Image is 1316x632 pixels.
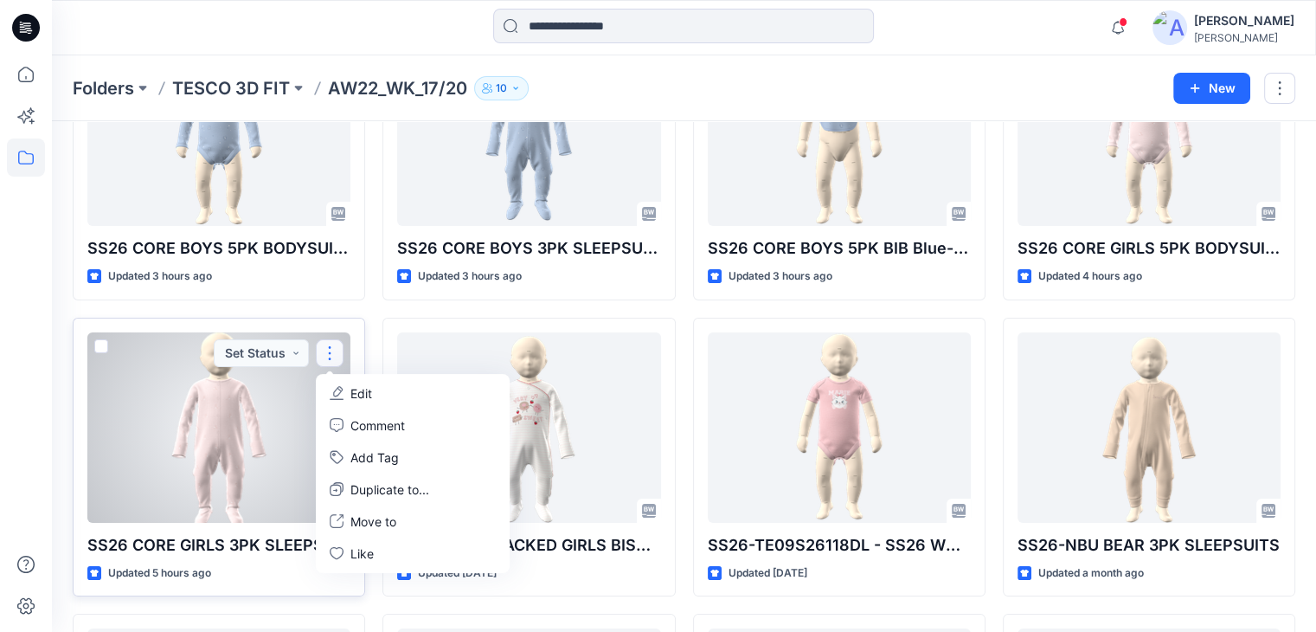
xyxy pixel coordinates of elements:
p: SS26 CORE BOYS 5PK BIB Blue-CE [708,236,971,261]
a: Edit [319,377,506,410]
div: [PERSON_NAME] [1194,10,1294,31]
p: SS26-NBU BEAR 3PK SLEEPSUITS [1017,533,1281,558]
p: Updated [DATE] [729,564,807,583]
a: SS26 CORE BOYS 5PK BIB Blue-CE [708,35,971,226]
a: SS26 CORE BOYS 3PK SLEEPSUIT BLUE [397,35,660,226]
button: New [1173,73,1250,104]
p: Updated 5 hours ago [108,564,211,583]
a: SS26-NBU BEAR 3PK SLEEPSUITS [1017,332,1281,523]
a: Folders [73,76,134,100]
button: 10 [474,76,529,100]
a: SS26-TE09S26118DL - SS26 WK2 MARRI 3PK BODYSUITS [708,332,971,523]
p: SS26 CORE BOYS 5PK BODYSUIT BLUE [87,236,350,261]
p: Updated 3 hours ago [729,268,832,286]
p: SS26 CORE BOYS 3PK SLEEPSUIT BLUE [397,236,660,261]
p: Updated [DATE] [418,564,497,583]
p: Edit [350,384,372,403]
img: avatar [1152,10,1187,45]
p: SS26 WK40 PACKED GIRLS BISCUIT 3PK SLEEPSUITS-SIDE OPEN SLEEPSUITS [397,533,660,558]
p: SS26 CORE GIRLS 3PK SLEEPSUIT GIRLS [87,533,350,558]
p: Move to [350,513,396,531]
p: Updated a month ago [1038,564,1144,583]
a: SS26 CORE BOYS 5PK BODYSUIT BLUE [87,35,350,226]
p: Updated 4 hours ago [1038,268,1142,286]
p: Like [350,545,374,563]
p: Updated 3 hours ago [418,268,522,286]
p: 10 [496,79,507,98]
a: SS26 CORE GIRLS 3PK SLEEPSUIT GIRLS [87,332,350,523]
p: Comment [350,416,405,435]
a: SS26 WK40 PACKED GIRLS BISCUIT 3PK SLEEPSUITS-SIDE OPEN SLEEPSUITS [397,332,660,523]
p: SS26-TE09S26118DL - SS26 WK2 MARRI 3PK BODYSUITS [708,533,971,558]
a: TESCO 3D FIT [172,76,290,100]
p: AW22_WK_17/20 [328,76,467,100]
button: Add Tag [319,442,506,474]
p: Updated 3 hours ago [108,268,212,286]
a: SS26 CORE GIRLS 5PK BODYSUIT PINK [1017,35,1281,226]
p: SS26 CORE GIRLS 5PK BODYSUIT PINK [1017,236,1281,261]
p: Duplicate to... [350,480,429,499]
div: [PERSON_NAME] [1194,31,1294,44]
